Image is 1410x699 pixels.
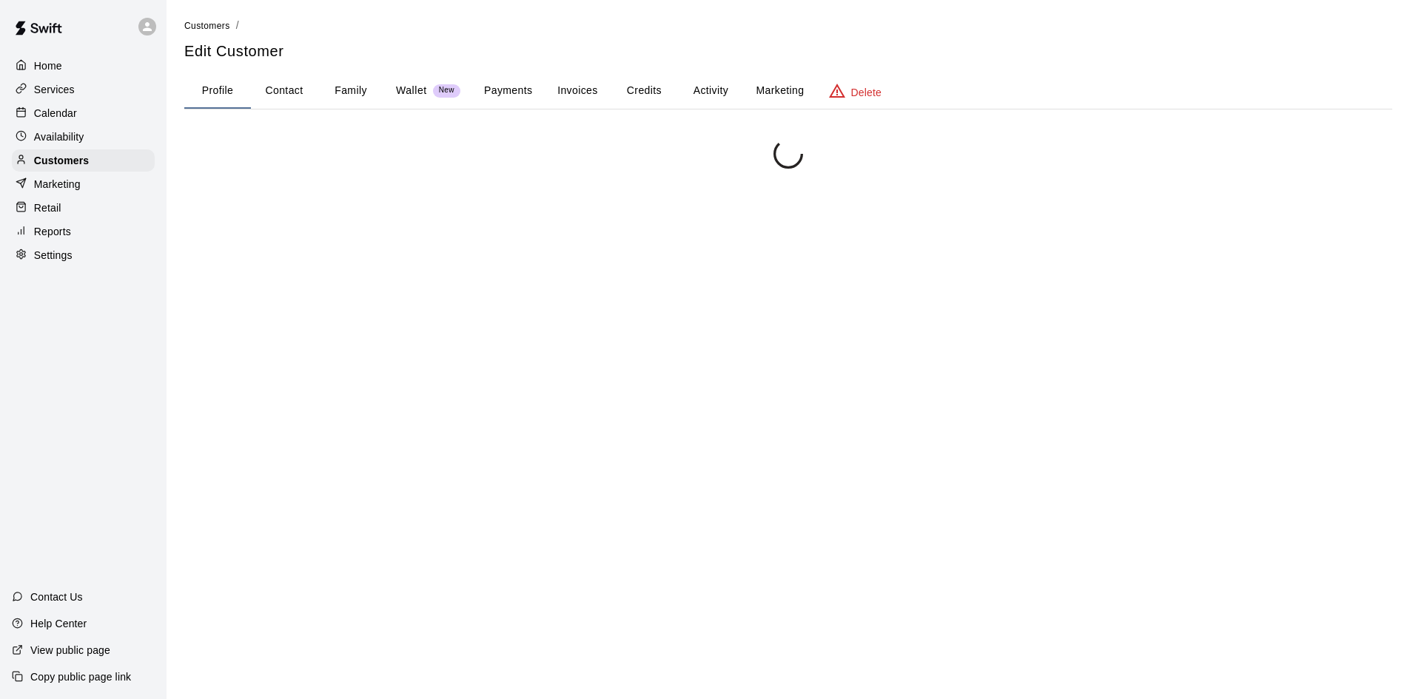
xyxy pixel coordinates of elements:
p: Customers [34,153,89,168]
p: Services [34,82,75,97]
a: Home [12,55,155,77]
a: Availability [12,126,155,148]
p: Calendar [34,106,77,121]
button: Marketing [744,73,816,109]
p: Help Center [30,616,87,631]
p: Delete [851,85,882,100]
a: Calendar [12,102,155,124]
p: Wallet [396,83,427,98]
p: Retail [34,200,61,215]
div: basic tabs example [184,73,1392,109]
a: Marketing [12,173,155,195]
nav: breadcrumb [184,18,1392,34]
h5: Edit Customer [184,41,1392,61]
a: Customers [184,19,230,31]
li: / [236,18,239,33]
a: Reports [12,220,155,243]
span: New [433,86,460,95]
p: Marketing [34,177,81,192]
a: Services [12,78,155,101]
p: Contact Us [30,590,83,604]
span: Customers [184,21,230,31]
button: Invoices [544,73,611,109]
p: View public page [30,643,110,658]
a: Settings [12,244,155,266]
p: Settings [34,248,73,263]
button: Activity [677,73,744,109]
button: Contact [251,73,318,109]
p: Home [34,58,62,73]
a: Retail [12,197,155,219]
p: Copy public page link [30,669,131,684]
p: Availability [34,129,84,144]
a: Customers [12,149,155,172]
button: Family [318,73,384,109]
button: Credits [611,73,677,109]
button: Profile [184,73,251,109]
p: Reports [34,224,71,239]
button: Payments [472,73,544,109]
